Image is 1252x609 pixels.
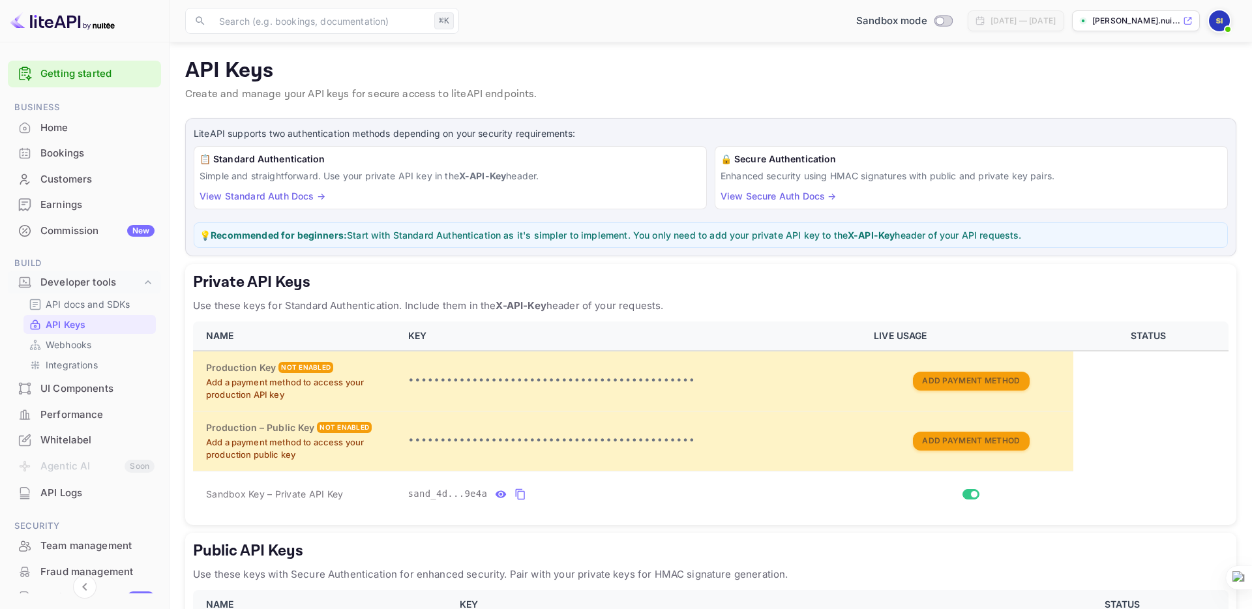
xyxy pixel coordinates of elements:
[193,298,1229,314] p: Use these keys for Standard Authentication. Include them in the header of your requests.
[40,198,155,213] div: Earnings
[8,192,161,216] a: Earnings
[8,115,161,140] a: Home
[991,15,1056,27] div: [DATE] — [DATE]
[23,295,156,314] div: API docs and SDKs
[40,381,155,396] div: UI Components
[40,408,155,423] div: Performance
[40,486,155,501] div: API Logs
[194,126,1228,141] p: LiteAPI supports two authentication methods depending on your security requirements:
[8,533,161,557] a: Team management
[8,256,161,271] span: Build
[46,318,85,331] p: API Keys
[278,362,333,373] div: Not enabled
[913,372,1029,391] button: Add Payment Method
[185,58,1236,84] p: API Keys
[400,321,867,351] th: KEY
[40,565,155,580] div: Fraud management
[200,228,1222,242] p: 💡 Start with Standard Authentication as it's simpler to implement. You only need to add your priv...
[1092,15,1180,27] p: [PERSON_NAME].nui...
[206,361,276,375] h6: Production Key
[317,422,372,433] div: Not enabled
[1209,10,1230,31] img: saiful ihsan
[23,355,156,374] div: Integrations
[211,230,347,241] strong: Recommended for beginners:
[848,230,895,241] strong: X-API-Key
[40,224,155,239] div: Commission
[913,432,1029,451] button: Add Payment Method
[193,321,400,351] th: NAME
[8,402,161,426] a: Performance
[459,170,506,181] strong: X-API-Key
[200,152,701,166] h6: 📋 Standard Authentication
[206,436,393,462] p: Add a payment method to access your production public key
[10,10,115,31] img: LiteAPI logo
[8,61,161,87] div: Getting started
[8,376,161,400] a: UI Components
[856,14,927,29] span: Sandbox mode
[913,434,1029,445] a: Add Payment Method
[40,146,155,161] div: Bookings
[8,271,161,294] div: Developer tools
[851,14,957,29] div: Switch to Production mode
[206,376,393,402] p: Add a payment method to access your production API key
[40,121,155,136] div: Home
[8,141,161,166] div: Bookings
[8,428,161,453] div: Whitelabel
[200,169,701,183] p: Simple and straightforward. Use your private API key in the header.
[29,338,151,351] a: Webhooks
[408,433,859,449] p: •••••••••••••••••••••••••••••••••••••••••••••
[8,167,161,191] a: Customers
[193,272,1229,293] h5: Private API Keys
[29,297,151,311] a: API docs and SDKs
[8,533,161,559] div: Team management
[8,559,161,584] a: Fraud management
[496,299,546,312] strong: X-API-Key
[40,433,155,448] div: Whitelabel
[211,8,429,34] input: Search (e.g. bookings, documentation)
[8,192,161,218] div: Earnings
[40,539,155,554] div: Team management
[866,321,1073,351] th: LIVE USAGE
[8,481,161,506] div: API Logs
[8,218,161,243] a: CommissionNew
[46,297,130,311] p: API docs and SDKs
[73,575,97,599] button: Collapse navigation
[200,190,325,201] a: View Standard Auth Docs →
[721,152,1222,166] h6: 🔒 Secure Authentication
[206,488,343,499] span: Sandbox Key – Private API Key
[913,374,1029,385] a: Add Payment Method
[721,169,1222,183] p: Enhanced security using HMAC signatures with public and private key pairs.
[23,335,156,354] div: Webhooks
[193,541,1229,561] h5: Public API Keys
[40,67,155,82] a: Getting started
[193,321,1229,517] table: private api keys table
[185,87,1236,102] p: Create and manage your API keys for secure access to liteAPI endpoints.
[8,402,161,428] div: Performance
[127,591,155,603] div: New
[8,167,161,192] div: Customers
[8,376,161,402] div: UI Components
[29,318,151,331] a: API Keys
[40,172,155,187] div: Customers
[8,519,161,533] span: Security
[8,115,161,141] div: Home
[434,12,454,29] div: ⌘K
[127,225,155,237] div: New
[8,141,161,165] a: Bookings
[8,585,161,609] a: Audit logsNew
[8,559,161,585] div: Fraud management
[40,275,142,290] div: Developer tools
[40,590,155,605] div: Audit logs
[23,315,156,334] div: API Keys
[1073,321,1229,351] th: STATUS
[29,358,151,372] a: Integrations
[408,487,488,501] span: sand_4d...9e4a
[8,428,161,452] a: Whitelabel
[193,567,1229,582] p: Use these keys with Secure Authentication for enhanced security. Pair with your private keys for ...
[46,358,98,372] p: Integrations
[8,218,161,244] div: CommissionNew
[46,338,91,351] p: Webhooks
[8,100,161,115] span: Business
[721,190,836,201] a: View Secure Auth Docs →
[408,373,859,389] p: •••••••••••••••••••••••••••••••••••••••••••••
